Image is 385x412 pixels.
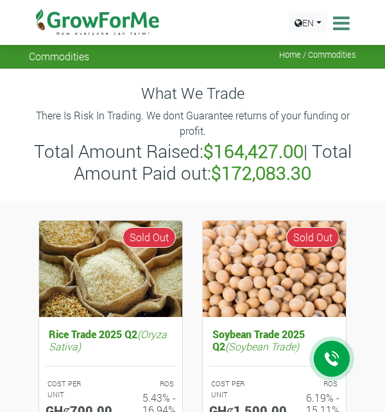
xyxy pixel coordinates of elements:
[123,379,175,390] p: ROS
[289,13,327,33] a: EN
[209,325,339,356] h5: Soybean Trade 2025 Q2
[123,227,176,248] span: Sold Out
[286,379,338,390] p: ROS
[211,379,263,400] p: COST PER UNIT
[47,379,99,400] p: COST PER UNIT
[203,221,346,317] img: growforme image
[211,161,311,185] b: $172,083.30
[29,50,89,62] span: Commodities
[225,339,299,353] i: (Soybean Trade)
[31,141,354,184] h3: Total Amount Raised: | Total Amount Paid out:
[203,139,304,163] b: $164,427.00
[46,325,176,356] h5: Rice Trade 2025 Q2
[39,221,182,317] img: growforme image
[279,50,356,60] span: Home / Commodities
[31,108,354,139] p: There Is Risk In Trading. We dont Guarantee returns of your funding or profit.
[29,84,356,103] h4: What We Trade
[286,227,339,248] span: Sold Out
[49,327,167,353] i: (Oryza Sativa)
